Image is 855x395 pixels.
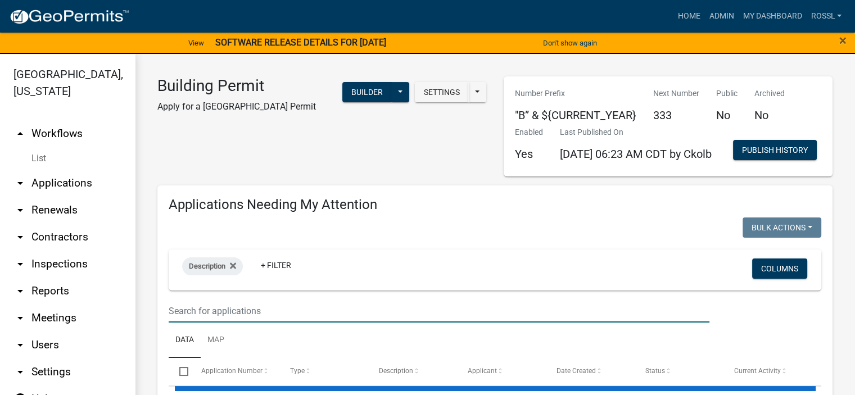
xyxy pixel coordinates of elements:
[215,37,386,48] strong: SOFTWARE RELEASE DETAILS FOR [DATE]
[379,367,413,375] span: Description
[560,126,712,138] p: Last Published On
[169,358,190,385] datatable-header-cell: Select
[738,6,806,27] a: My Dashboard
[806,6,846,27] a: RossL
[754,108,785,122] h5: No
[13,176,27,190] i: arrow_drop_down
[733,140,817,160] button: Publish History
[252,255,300,275] a: + Filter
[157,100,316,113] p: Apply for a [GEOGRAPHIC_DATA] Permit
[539,34,601,52] button: Don't show again
[169,323,201,358] a: Data
[169,197,821,213] h4: Applications Needing My Attention
[201,367,263,375] span: Application Number
[13,365,27,379] i: arrow_drop_down
[13,257,27,271] i: arrow_drop_down
[157,76,316,96] h3: Building Permit
[653,108,699,122] h5: 333
[673,6,704,27] a: Home
[13,311,27,325] i: arrow_drop_down
[457,358,546,385] datatable-header-cell: Applicant
[704,6,738,27] a: Admin
[342,82,392,102] button: Builder
[839,33,847,48] span: ×
[290,367,305,375] span: Type
[515,88,636,99] p: Number Prefix
[645,367,665,375] span: Status
[13,203,27,217] i: arrow_drop_down
[716,88,738,99] p: Public
[733,146,817,155] wm-modal-confirm: Workflow Publish History
[734,367,781,375] span: Current Activity
[468,367,497,375] span: Applicant
[189,262,225,270] span: Description
[653,88,699,99] p: Next Number
[190,358,279,385] datatable-header-cell: Application Number
[184,34,209,52] a: View
[546,358,635,385] datatable-header-cell: Date Created
[515,147,543,161] h5: Yes
[415,82,469,102] button: Settings
[754,88,785,99] p: Archived
[515,126,543,138] p: Enabled
[557,367,596,375] span: Date Created
[839,34,847,47] button: Close
[13,230,27,244] i: arrow_drop_down
[368,358,457,385] datatable-header-cell: Description
[279,358,368,385] datatable-header-cell: Type
[716,108,738,122] h5: No
[13,127,27,140] i: arrow_drop_up
[560,147,712,161] span: [DATE] 06:23 AM CDT by Ckolb
[635,358,723,385] datatable-header-cell: Status
[201,323,231,358] a: Map
[13,284,27,298] i: arrow_drop_down
[752,258,807,279] button: Columns
[169,299,709,323] input: Search for applications
[13,338,27,352] i: arrow_drop_down
[723,358,812,385] datatable-header-cell: Current Activity
[743,217,821,238] button: Bulk Actions
[515,108,636,122] h5: "B” & ${CURRENT_YEAR}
